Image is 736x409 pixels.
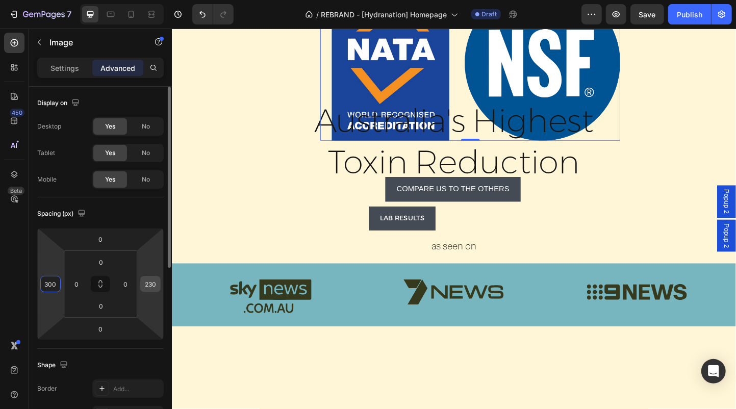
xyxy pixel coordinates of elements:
[677,9,702,20] div: Publish
[49,36,136,48] p: Image
[142,148,150,158] span: No
[155,79,458,121] span: Australia's Highest
[630,4,664,24] button: Save
[37,122,61,131] div: Desktop
[142,122,150,131] span: No
[105,175,115,184] span: Yes
[251,272,360,300] img: gempages_561576823972954992-b5973060-de20-4344-a4e2-53fe4e011f51.svg
[63,272,151,309] img: gempages_561576823972954992-3a27d65b-5c2c-474a-9c59-c587aeb16140.svg
[10,109,24,117] div: 450
[91,298,111,314] input: 0px
[172,29,736,409] iframe: Design area
[118,276,133,292] input: 0px
[113,385,161,394] div: Add...
[244,167,366,182] p: COMPARE US TO THE OTHERS
[639,10,656,19] span: Save
[668,4,711,24] button: Publish
[105,122,115,131] span: Yes
[8,187,24,195] div: Beta
[450,277,559,295] img: gempages_561576823972954992-d6cdc662-0b98-4f3e-94b6-3ea46dffedab.svg
[192,4,234,24] div: Undo/Redo
[37,148,55,158] div: Tablet
[316,9,319,20] span: /
[143,276,158,292] input: 230
[170,123,443,166] span: Toxin Reduction
[142,175,150,184] span: No
[67,8,71,20] p: 7
[105,148,115,158] span: Yes
[37,207,88,221] div: Spacing (px)
[91,254,111,270] input: 0px
[90,321,111,337] input: 0
[597,212,607,238] span: Popup 2
[282,229,331,243] span: as seen on
[43,276,58,292] input: 300
[90,232,111,247] input: 0
[701,359,726,384] div: Open Intercom Messenger
[321,9,447,20] span: REBRAND - [Hydranation] Homepage
[226,201,274,211] span: LAB RESULTS
[4,4,76,24] button: 7
[214,193,286,219] a: LAB RESULTS
[37,359,70,372] div: Shape
[100,63,135,73] p: Advanced
[481,10,497,19] span: Draft
[69,276,84,292] input: 0px
[37,175,57,184] div: Mobile
[37,384,57,393] div: Border
[232,161,378,188] a: COMPARE US TO THE OTHERS
[37,96,82,110] div: Display on
[597,174,607,201] span: Popup 2
[50,63,79,73] p: Settings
